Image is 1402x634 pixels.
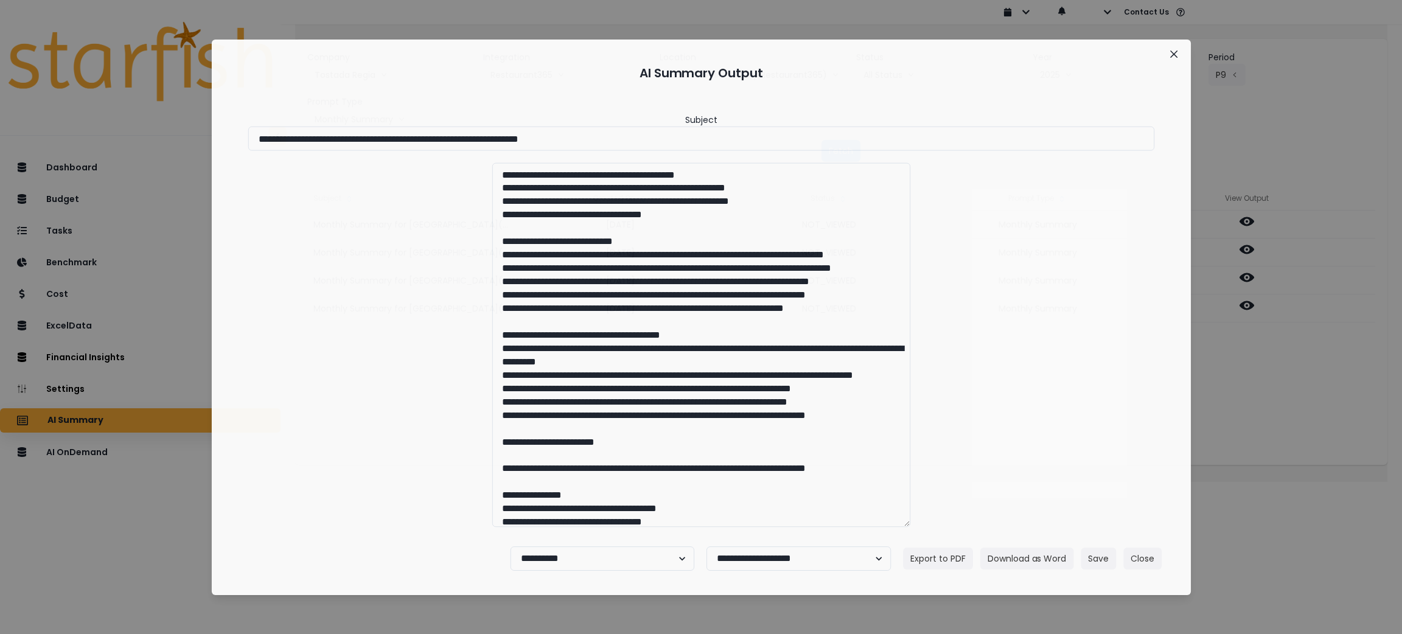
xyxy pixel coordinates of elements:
[685,113,717,126] header: Subject
[1081,548,1116,570] button: Save
[980,548,1073,570] button: Download as Word
[1123,548,1162,570] button: Close
[903,548,973,570] button: Export to PDF
[1164,44,1184,64] button: Close
[226,54,1176,92] header: AI Summary Output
